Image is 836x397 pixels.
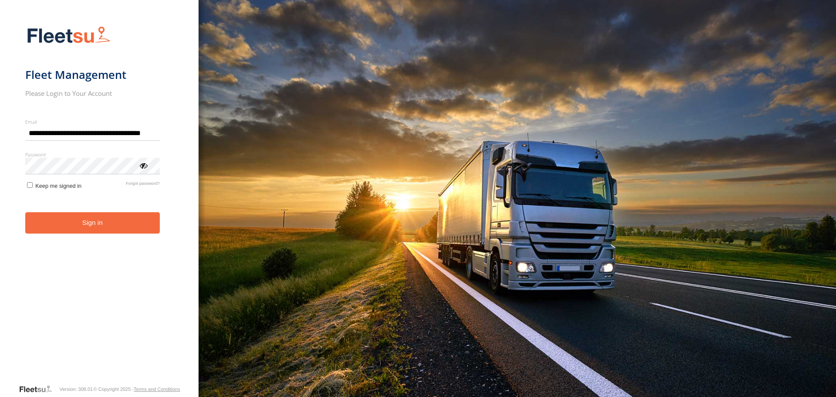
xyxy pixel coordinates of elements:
[25,21,174,384] form: main
[25,68,160,82] h1: Fleet Management
[25,89,160,98] h2: Please Login to Your Account
[25,119,160,125] label: Email
[19,385,59,394] a: Visit our Website
[25,24,112,47] img: Fleetsu
[60,387,93,392] div: Version: 308.01
[134,387,180,392] a: Terms and Conditions
[139,161,148,170] div: ViewPassword
[25,151,160,158] label: Password
[25,212,160,234] button: Sign in
[126,181,160,189] a: Forgot password?
[35,183,81,189] span: Keep me signed in
[94,387,180,392] div: © Copyright 2025 -
[27,182,33,188] input: Keep me signed in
